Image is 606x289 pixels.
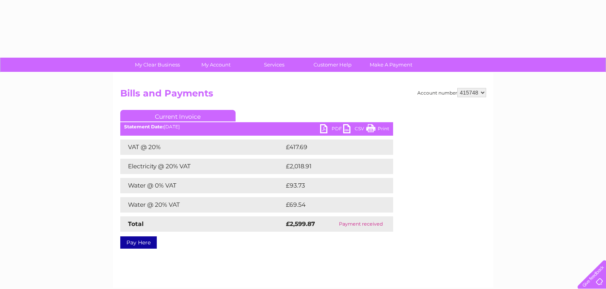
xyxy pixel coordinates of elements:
td: Electricity @ 20% VAT [120,159,284,174]
b: Statement Date: [124,124,164,130]
td: VAT @ 20% [120,140,284,155]
td: Water @ 0% VAT [120,178,284,193]
td: £69.54 [284,197,378,213]
td: £417.69 [284,140,379,155]
a: Services [242,58,306,72]
td: Payment received [329,216,393,232]
td: Water @ 20% VAT [120,197,284,213]
div: Account number [417,88,486,97]
a: Current Invoice [120,110,236,121]
a: CSV [343,124,366,135]
a: Make A Payment [359,58,423,72]
a: Customer Help [301,58,364,72]
td: £2,018.91 [284,159,380,174]
a: My Account [184,58,247,72]
a: Pay Here [120,236,157,249]
strong: £2,599.87 [286,220,315,228]
a: My Clear Business [126,58,189,72]
h2: Bills and Payments [120,88,486,103]
a: PDF [320,124,343,135]
td: £93.73 [284,178,377,193]
strong: Total [128,220,144,228]
a: Print [366,124,389,135]
div: [DATE] [120,124,393,130]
